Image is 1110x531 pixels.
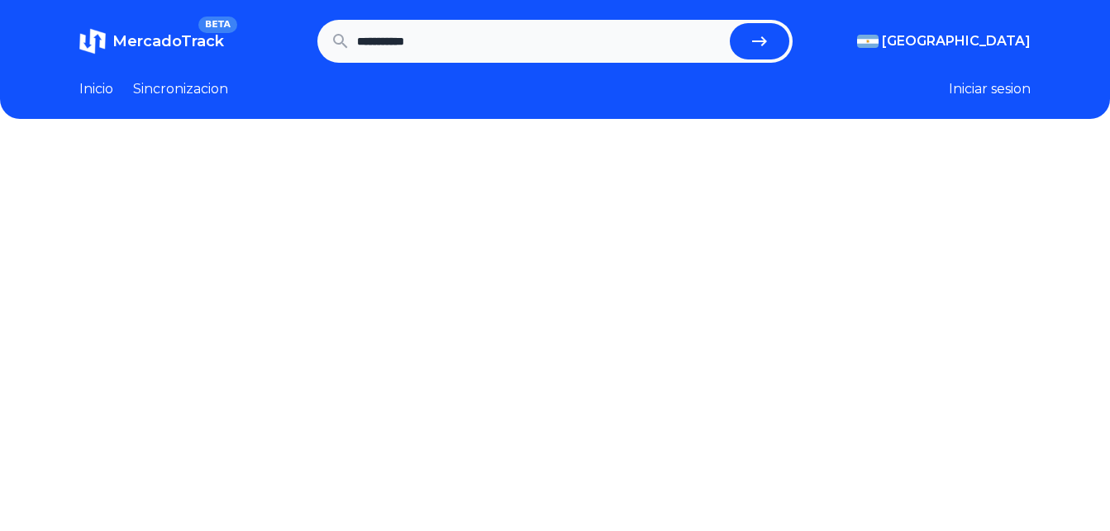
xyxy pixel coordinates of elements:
[79,28,106,55] img: MercadoTrack
[133,79,228,99] a: Sincronizacion
[112,32,224,50] span: MercadoTrack
[857,31,1031,51] button: [GEOGRAPHIC_DATA]
[79,79,113,99] a: Inicio
[882,31,1031,51] span: [GEOGRAPHIC_DATA]
[857,35,879,48] img: Argentina
[198,17,237,33] span: BETA
[949,79,1031,99] button: Iniciar sesion
[79,28,224,55] a: MercadoTrackBETA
